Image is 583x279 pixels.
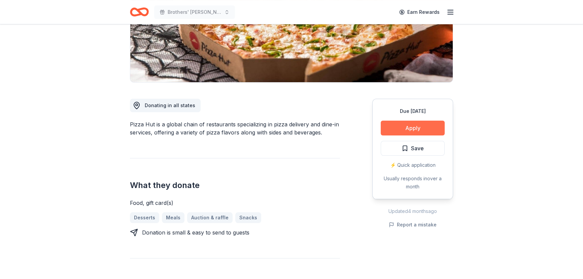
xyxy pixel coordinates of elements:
h2: What they donate [130,180,340,191]
span: Save [411,144,424,153]
div: Usually responds in over a month [381,175,445,191]
div: Food, gift card(s) [130,199,340,207]
span: Donating in all states [145,102,195,108]
button: Report a mistake [389,221,437,229]
button: Save [381,141,445,156]
button: Apply [381,121,445,135]
a: Auction & raffle [187,212,233,223]
div: Updated 4 months ago [372,207,453,215]
a: Earn Rewards [395,6,444,18]
a: Home [130,4,149,20]
a: Meals [162,212,184,223]
div: Donation is small & easy to send to guests [142,228,249,237]
span: Brothers' [PERSON_NAME] Mistletoe & Mezze Fundraiser [168,8,221,16]
div: Due [DATE] [381,107,445,115]
a: Snacks [235,212,261,223]
button: Brothers' [PERSON_NAME] Mistletoe & Mezze Fundraiser [154,5,235,19]
div: ⚡️ Quick application [381,161,445,169]
a: Desserts [130,212,159,223]
div: Pizza Hut is a global chain of restaurants specializing in pizza delivery and dine-in services, o... [130,120,340,136]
